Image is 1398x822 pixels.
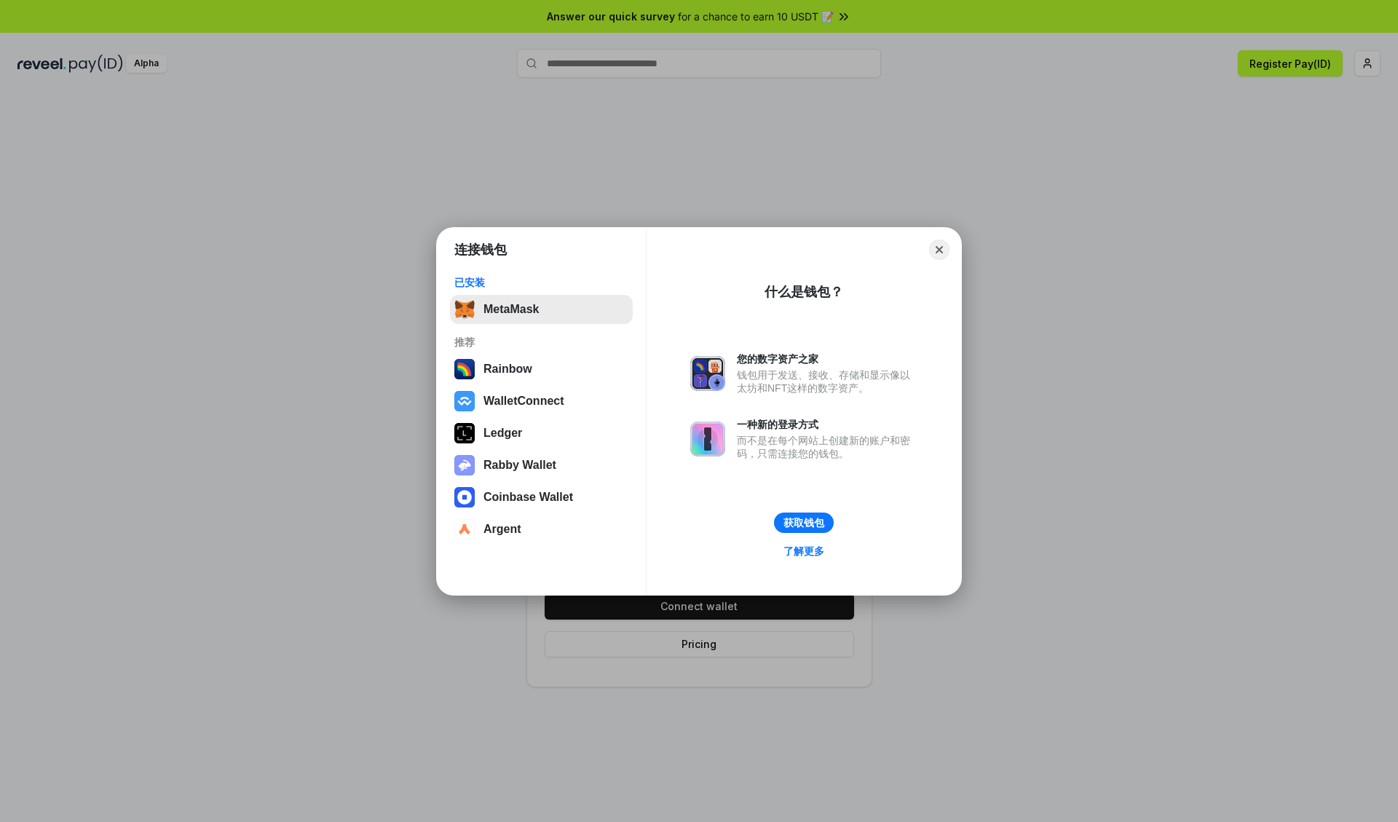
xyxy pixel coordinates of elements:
[483,363,532,376] div: Rainbow
[454,423,475,443] img: svg+xml,%3Csvg%20xmlns%3D%22http%3A%2F%2Fwww.w3.org%2F2000%2Fsvg%22%20width%3D%2228%22%20height%3...
[450,419,633,448] button: Ledger
[483,427,522,440] div: Ledger
[483,459,556,472] div: Rabby Wallet
[454,241,507,258] h1: 连接钱包
[737,368,917,395] div: 钱包用于发送、接收、存储和显示像以太坊和NFT这样的数字资产。
[454,336,628,349] div: 推荐
[783,516,824,529] div: 获取钱包
[929,240,949,260] button: Close
[454,455,475,475] img: svg+xml,%3Csvg%20xmlns%3D%22http%3A%2F%2Fwww.w3.org%2F2000%2Fsvg%22%20fill%3D%22none%22%20viewBox...
[737,352,917,365] div: 您的数字资产之家
[454,487,475,507] img: svg+xml,%3Csvg%20width%3D%2228%22%20height%3D%2228%22%20viewBox%3D%220%200%2028%2028%22%20fill%3D...
[450,515,633,544] button: Argent
[483,523,521,536] div: Argent
[765,283,843,301] div: 什么是钱包？
[690,356,725,391] img: svg+xml,%3Csvg%20xmlns%3D%22http%3A%2F%2Fwww.w3.org%2F2000%2Fsvg%22%20fill%3D%22none%22%20viewBox...
[690,422,725,457] img: svg+xml,%3Csvg%20xmlns%3D%22http%3A%2F%2Fwww.w3.org%2F2000%2Fsvg%22%20fill%3D%22none%22%20viewBox...
[737,418,917,431] div: 一种新的登录方式
[450,355,633,384] button: Rainbow
[483,303,539,316] div: MetaMask
[454,359,475,379] img: svg+xml,%3Csvg%20width%3D%22120%22%20height%3D%22120%22%20viewBox%3D%220%200%20120%20120%22%20fil...
[450,387,633,416] button: WalletConnect
[454,276,628,289] div: 已安装
[783,545,824,558] div: 了解更多
[454,299,475,320] img: svg+xml,%3Csvg%20fill%3D%22none%22%20height%3D%2233%22%20viewBox%3D%220%200%2035%2033%22%20width%...
[737,434,917,460] div: 而不是在每个网站上创建新的账户和密码，只需连接您的钱包。
[774,513,834,533] button: 获取钱包
[775,542,833,561] a: 了解更多
[454,519,475,540] img: svg+xml,%3Csvg%20width%3D%2228%22%20height%3D%2228%22%20viewBox%3D%220%200%2028%2028%22%20fill%3D...
[483,491,573,504] div: Coinbase Wallet
[450,451,633,480] button: Rabby Wallet
[454,391,475,411] img: svg+xml,%3Csvg%20width%3D%2228%22%20height%3D%2228%22%20viewBox%3D%220%200%2028%2028%22%20fill%3D...
[483,395,564,408] div: WalletConnect
[450,295,633,324] button: MetaMask
[450,483,633,512] button: Coinbase Wallet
